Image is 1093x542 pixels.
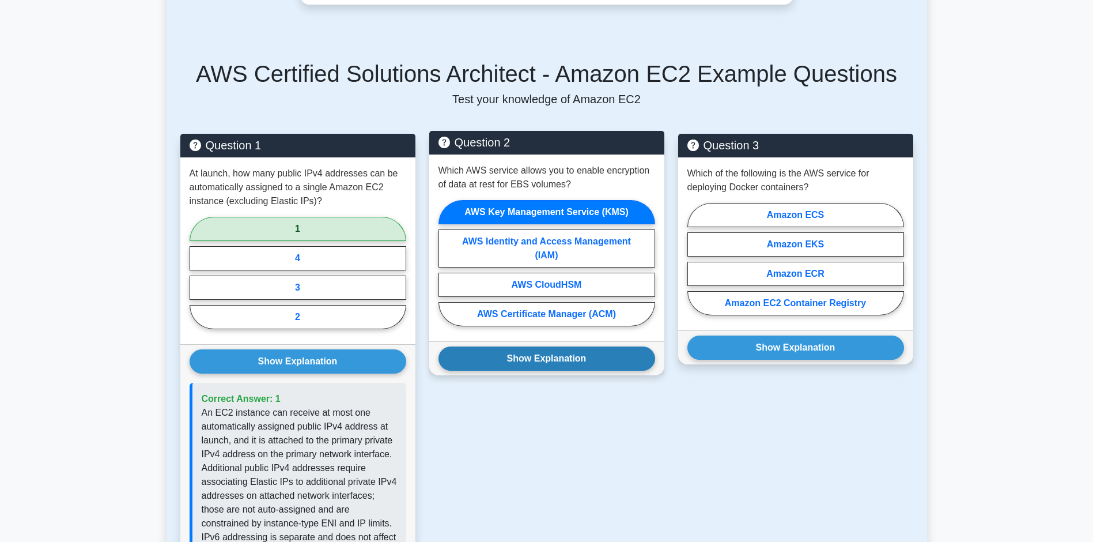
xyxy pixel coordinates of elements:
[687,336,904,360] button: Show Explanation
[687,138,904,152] h5: Question 3
[438,302,655,326] label: AWS Certificate Manager (ACM)
[190,305,406,329] label: 2
[438,273,655,297] label: AWS CloudHSM
[687,167,904,194] p: Which of the following is the AWS service for deploying Docker containers?
[180,92,913,106] p: Test your knowledge of Amazon EC2
[438,200,655,224] label: AWS Key Management Service (KMS)
[687,232,904,257] label: Amazon EKS
[190,349,406,374] button: Show Explanation
[190,276,406,300] label: 3
[190,138,406,152] h5: Question 1
[180,60,913,88] h5: AWS Certified Solutions Architect - Amazon EC2 Example Questions
[687,203,904,227] label: Amazon ECS
[190,217,406,241] label: 1
[438,229,655,268] label: AWS Identity and Access Management (IAM)
[438,347,655,371] button: Show Explanation
[438,135,655,149] h5: Question 2
[202,394,281,404] span: Correct Answer: 1
[438,164,655,191] p: Which AWS service allows you to enable encryption of data at rest for EBS volumes?
[190,246,406,270] label: 4
[687,291,904,315] label: Amazon EC2 Container Registry
[687,262,904,286] label: Amazon ECR
[190,167,406,208] p: At launch, how many public IPv4 addresses can be automatically assigned to a single Amazon EC2 in...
